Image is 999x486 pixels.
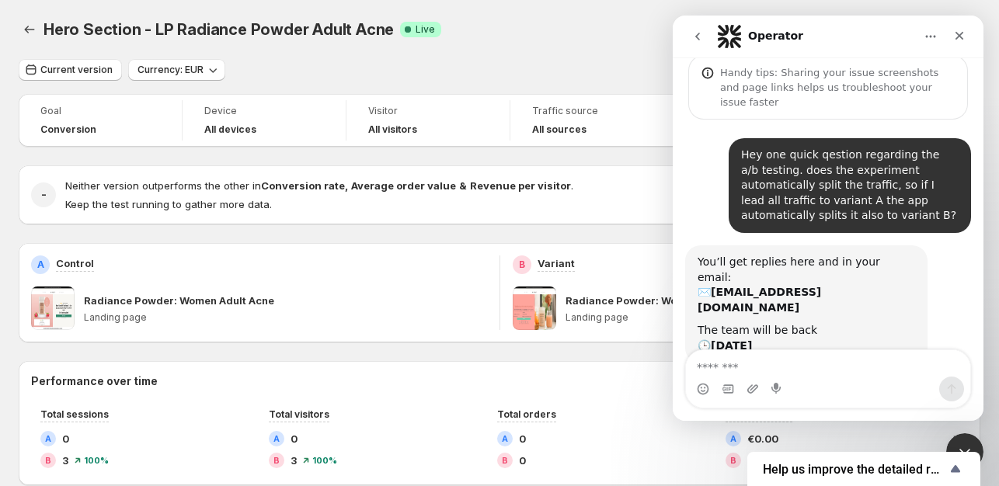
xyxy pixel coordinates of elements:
[291,453,297,468] span: 3
[673,16,983,421] iframe: Intercom live chat
[519,431,526,446] span: 0
[351,179,456,192] strong: Average order value
[532,105,652,117] span: Traffic source
[84,311,487,324] p: Landing page
[62,431,69,446] span: 0
[747,431,778,446] span: €0.00
[204,123,256,136] h4: All devices
[519,453,526,468] span: 0
[470,179,571,192] strong: Revenue per visitor
[747,453,778,468] span: €0.00
[730,456,736,465] h2: B
[566,311,969,324] p: Landing page
[84,456,109,465] span: 100 %
[291,431,298,446] span: 0
[519,259,525,271] h2: B
[45,434,51,443] h2: A
[41,187,47,203] h2: -
[40,64,113,76] span: Current version
[56,255,94,271] p: Control
[269,408,329,420] span: Total visitors
[273,456,280,465] h2: B
[532,103,652,137] a: Traffic sourceAll sources
[40,103,160,137] a: GoalConversion
[946,433,983,470] iframe: Intercom live chat
[763,462,946,477] span: Help us improve the detailed report for A/B campaigns
[40,408,109,420] span: Total sessions
[31,286,75,330] img: Radiance Powder: Women Adult Acne
[273,434,280,443] h2: A
[137,64,204,76] span: Currency: EUR
[37,259,44,271] h2: A
[204,105,324,117] span: Device
[128,59,225,81] button: Currency: EUR
[19,59,122,81] button: Current version
[368,105,488,117] span: Visitor
[19,19,40,40] button: Back
[513,286,556,330] img: Radiance Powder: Women Adult Acne B
[62,453,68,468] span: 3
[497,408,556,420] span: Total orders
[502,456,508,465] h2: B
[204,103,324,137] a: DeviceAll devices
[730,434,736,443] h2: A
[312,456,337,465] span: 100 %
[538,255,575,271] p: Variant
[65,198,272,210] span: Keep the test running to gather more data.
[345,179,348,192] strong: ,
[44,20,394,39] span: Hero Section - LP Radiance Powder Adult Acne
[763,460,965,478] button: Show survey - Help us improve the detailed report for A/B campaigns
[261,179,345,192] strong: Conversion rate
[566,293,765,308] p: Radiance Powder: Women Adult Acne B
[946,426,968,448] button: Expand chart
[368,103,488,137] a: VisitorAll visitors
[84,293,274,308] p: Radiance Powder: Women Adult Acne
[40,123,96,136] span: Conversion
[416,23,435,36] span: Live
[65,179,573,192] span: Neither version outperforms the other in .
[459,179,467,192] strong: &
[45,456,51,465] h2: B
[532,123,587,136] h4: All sources
[31,373,968,389] h2: Performance over time
[502,434,508,443] h2: A
[40,105,160,117] span: Goal
[368,123,417,136] h4: All visitors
